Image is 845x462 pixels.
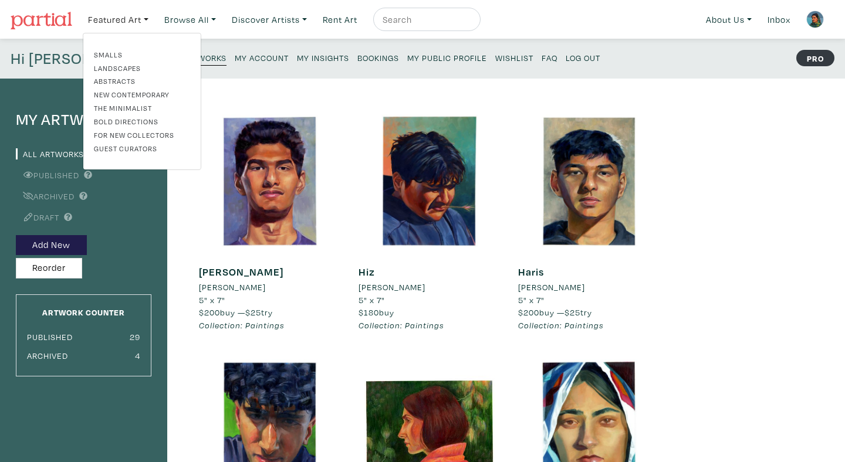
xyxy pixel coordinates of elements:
[407,49,487,65] a: My Public Profile
[94,143,190,154] a: Guest Curators
[235,52,289,63] small: My Account
[245,307,261,318] span: $25
[495,49,533,65] a: Wishlist
[297,49,349,65] a: My Insights
[359,307,394,318] span: buy
[701,8,757,32] a: About Us
[135,350,140,361] small: 4
[566,52,600,63] small: Log Out
[199,320,285,331] em: Collection: Paintings
[27,350,68,361] small: Archived
[518,294,545,305] span: 5" x 7"
[199,294,225,305] span: 5" x 7"
[27,331,73,342] small: Published
[94,49,190,60] a: Smalls
[359,294,385,305] span: 5" x 7"
[94,89,190,100] a: New Contemporary
[518,320,604,331] em: Collection: Paintings
[16,258,82,278] button: Reorder
[542,52,557,63] small: FAQ
[11,49,152,68] h4: Hi [PERSON_NAME]!
[199,265,283,278] a: [PERSON_NAME]
[16,110,151,129] h4: My Artworks
[359,307,379,318] span: $180
[806,11,824,28] img: phpThumb.php
[762,8,796,32] a: Inbox
[16,169,79,181] a: Published
[42,307,125,318] small: Artwork Counter
[130,331,140,342] small: 29
[159,8,221,32] a: Browse All
[94,130,190,140] a: For New Collectors
[542,49,557,65] a: FAQ
[317,8,363,32] a: Rent Art
[199,307,273,318] span: buy — try
[94,103,190,113] a: The Minimalist
[16,235,87,256] button: Add New
[83,33,201,170] div: Featured Art
[359,320,444,331] em: Collection: Paintings
[297,52,349,63] small: My Insights
[518,281,585,294] li: [PERSON_NAME]
[357,52,399,63] small: Bookings
[16,148,84,159] a: All Artworks
[359,281,425,294] li: [PERSON_NAME]
[566,49,600,65] a: Log Out
[565,307,580,318] span: $25
[16,191,75,202] a: Archived
[199,307,220,318] span: $200
[518,307,539,318] span: $200
[359,281,501,294] a: [PERSON_NAME]
[94,63,190,73] a: Landscapes
[796,50,834,66] strong: PRO
[518,265,544,278] a: Haris
[16,212,59,223] a: Draft
[94,76,190,86] a: Abstracts
[235,49,289,65] a: My Account
[407,52,487,63] small: My Public Profile
[227,8,312,32] a: Discover Artists
[199,281,266,294] li: [PERSON_NAME]
[518,307,592,318] span: buy — try
[381,12,469,27] input: Search
[199,281,341,294] a: [PERSON_NAME]
[357,49,399,65] a: Bookings
[495,52,533,63] small: Wishlist
[83,8,154,32] a: Featured Art
[518,281,660,294] a: [PERSON_NAME]
[94,116,190,127] a: Bold Directions
[359,265,375,278] a: Hiz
